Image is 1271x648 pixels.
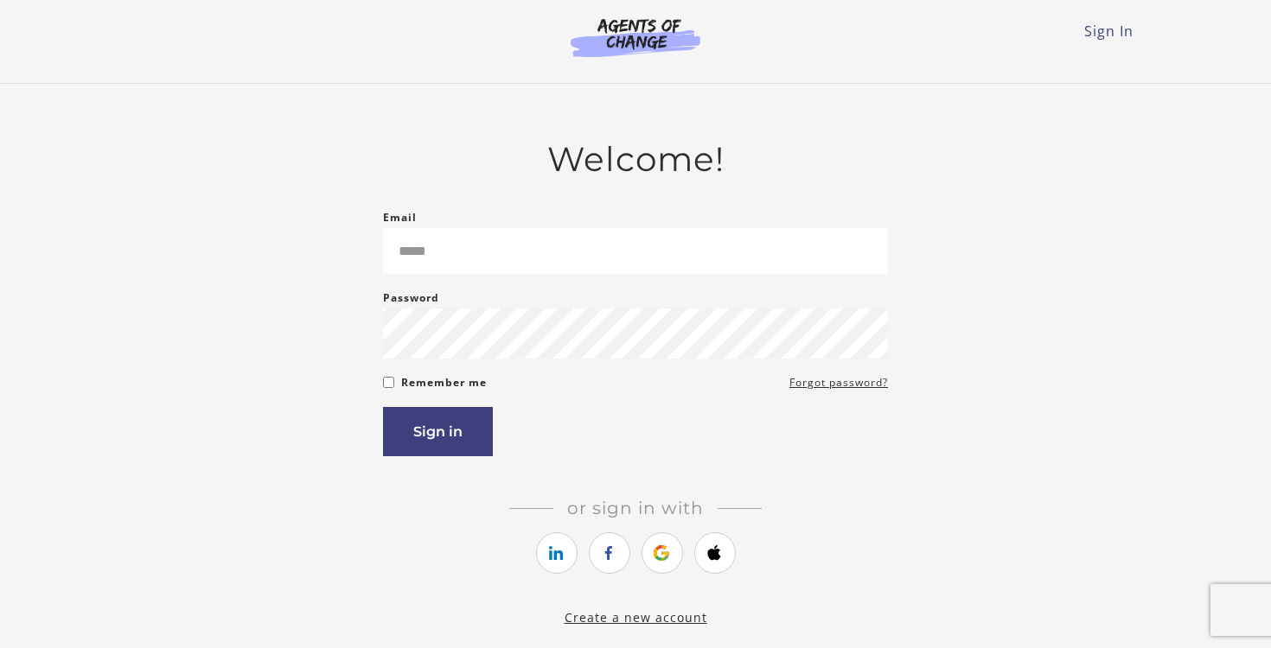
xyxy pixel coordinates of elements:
img: Agents of Change Logo [552,17,719,57]
label: Password [383,288,439,308]
a: Create a new account [565,609,707,626]
a: Sign In [1084,22,1134,41]
label: Email [383,207,417,228]
label: Remember me [401,372,487,393]
a: Forgot password? [789,372,888,393]
a: https://courses.thinkific.com/users/auth/apple?ss%5Breferral%5D=&ss%5Buser_return_to%5D=&ss%5Bvis... [694,532,736,574]
span: Or sign in with [553,498,718,518]
a: https://courses.thinkific.com/users/auth/linkedin?ss%5Breferral%5D=&ss%5Buser_return_to%5D=&ss%5B... [536,532,578,574]
h2: Welcome! [383,139,888,180]
a: https://courses.thinkific.com/users/auth/facebook?ss%5Breferral%5D=&ss%5Buser_return_to%5D=&ss%5B... [589,532,630,574]
button: Sign in [383,407,493,456]
a: https://courses.thinkific.com/users/auth/google?ss%5Breferral%5D=&ss%5Buser_return_to%5D=&ss%5Bvi... [642,532,683,574]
